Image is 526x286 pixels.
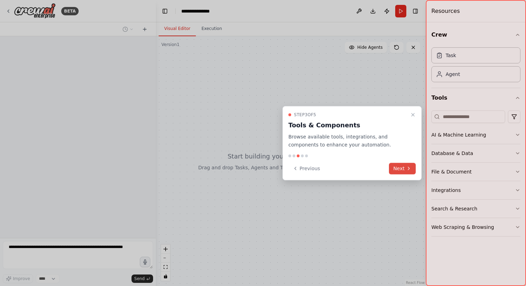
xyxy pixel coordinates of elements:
[389,163,416,174] button: Next
[288,121,407,130] h3: Tools & Components
[288,163,324,174] button: Previous
[160,6,170,16] button: Hide left sidebar
[294,112,316,118] span: Step 3 of 5
[288,133,407,149] p: Browse available tools, integrations, and components to enhance your automation.
[409,111,417,119] button: Close walkthrough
